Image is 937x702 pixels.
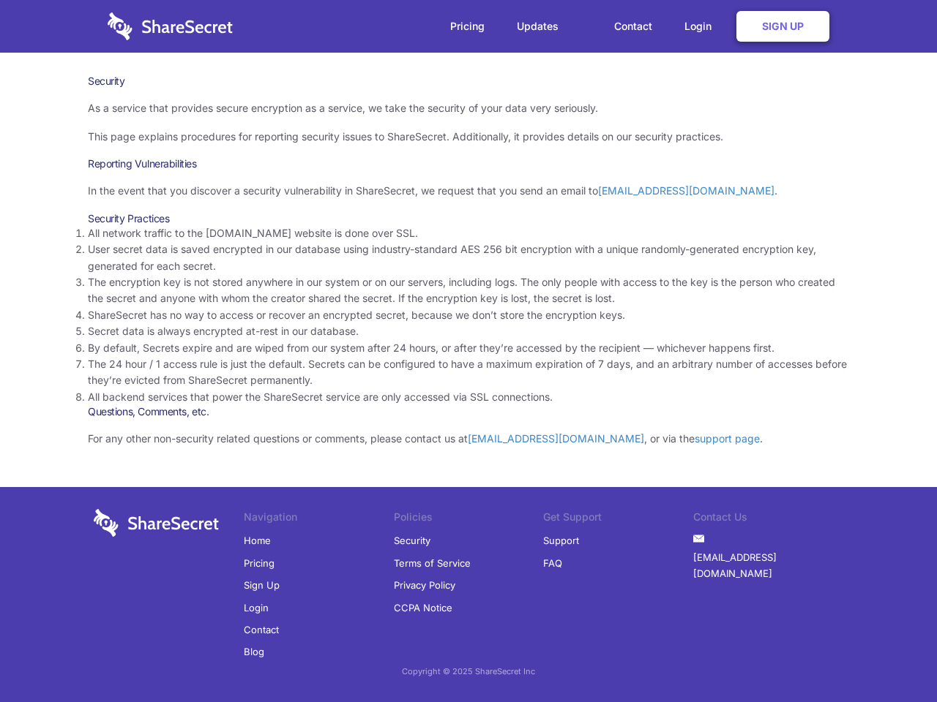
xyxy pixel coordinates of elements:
[543,552,562,574] a: FAQ
[88,389,849,405] li: All backend services that power the ShareSecret service are only accessed via SSL connections.
[600,4,667,49] a: Contact
[88,75,849,88] h1: Security
[88,100,849,116] p: As a service that provides secure encryption as a service, we take the security of your data very...
[543,509,693,529] li: Get Support
[244,619,279,641] a: Contact
[108,12,233,40] img: logo-wordmark-white-trans-d4663122ce5f474addd5e946df7df03e33cb6a1c49d2221995e7729f52c070b2.svg
[88,431,849,447] p: For any other non-security related questions or comments, please contact us at , or via the .
[88,225,849,241] li: All network traffic to the [DOMAIN_NAME] website is done over SSL.
[736,11,829,42] a: Sign Up
[695,432,760,445] a: support page
[88,356,849,389] li: The 24 hour / 1 access rule is just the default. Secrets can be configured to have a maximum expi...
[88,307,849,323] li: ShareSecret has no way to access or recover an encrypted secret, because we don’t store the encry...
[543,529,579,551] a: Support
[244,529,271,551] a: Home
[88,323,849,339] li: Secret data is always encrypted at-rest in our database.
[88,241,849,274] li: User secret data is saved encrypted in our database using industry-standard AES 256 bit encryptio...
[394,597,452,619] a: CCPA Notice
[94,509,219,537] img: logo-wordmark-white-trans-d4663122ce5f474addd5e946df7df03e33cb6a1c49d2221995e7729f52c070b2.svg
[394,509,544,529] li: Policies
[88,340,849,356] li: By default, Secrets expire and are wiped from our system after 24 hours, or after they’re accesse...
[88,212,849,225] h3: Security Practices
[244,552,275,574] a: Pricing
[394,529,430,551] a: Security
[670,4,733,49] a: Login
[88,405,849,418] h3: Questions, Comments, etc.
[693,546,843,585] a: [EMAIL_ADDRESS][DOMAIN_NAME]
[244,641,264,663] a: Blog
[693,509,843,529] li: Contact Us
[88,129,849,145] p: This page explains procedures for reporting security issues to ShareSecret. Additionally, it prov...
[598,184,774,197] a: [EMAIL_ADDRESS][DOMAIN_NAME]
[88,157,849,170] h3: Reporting Vulnerabilities
[394,574,455,596] a: Privacy Policy
[244,597,269,619] a: Login
[244,574,280,596] a: Sign Up
[468,432,644,445] a: [EMAIL_ADDRESS][DOMAIN_NAME]
[88,274,849,307] li: The encryption key is not stored anywhere in our system or on our servers, including logs. The on...
[88,183,849,199] p: In the event that you discover a security vulnerability in ShareSecret, we request that you send ...
[436,4,499,49] a: Pricing
[244,509,394,529] li: Navigation
[394,552,471,574] a: Terms of Service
